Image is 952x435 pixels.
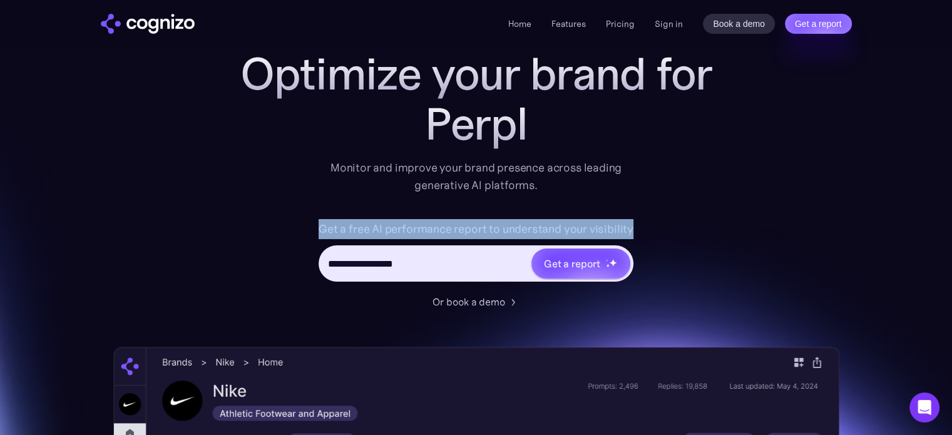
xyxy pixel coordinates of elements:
a: home [101,14,195,34]
a: Or book a demo [432,294,520,309]
a: Get a report [785,14,852,34]
a: Book a demo [703,14,775,34]
div: Or book a demo [432,294,505,309]
div: Perpl [226,99,727,149]
div: Open Intercom Messenger [909,392,939,422]
div: Monitor and improve your brand presence across leading generative AI platforms. [322,159,630,194]
img: star [606,264,610,268]
div: Get a report [544,256,600,271]
h1: Optimize your brand for [226,49,727,99]
a: Sign in [655,16,683,31]
img: cognizo logo [101,14,195,34]
label: Get a free AI performance report to understand your visibility [319,219,633,239]
a: Features [551,18,586,29]
form: Hero URL Input Form [319,219,633,288]
a: Pricing [606,18,635,29]
a: Home [508,18,531,29]
a: Get a reportstarstarstar [530,247,632,280]
img: star [606,259,608,261]
img: star [609,258,617,267]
